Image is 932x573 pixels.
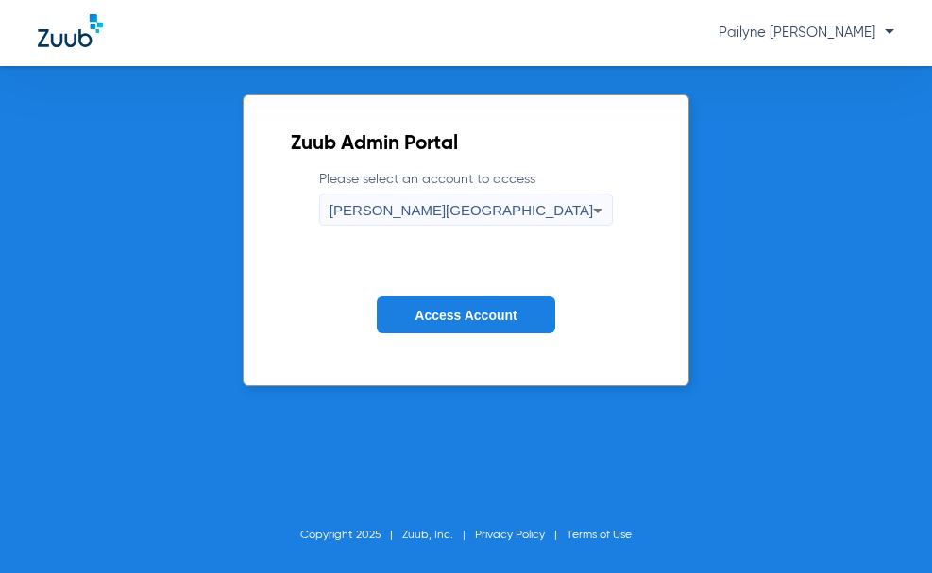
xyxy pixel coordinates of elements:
span: Access Account [415,308,517,323]
span: Pailyne [PERSON_NAME] [719,25,894,40]
a: Terms of Use [567,530,632,541]
li: Zuub, Inc. [402,526,475,545]
label: Please select an account to access [319,170,614,226]
h2: Zuub Admin Portal [291,135,642,154]
button: Access Account [377,296,554,333]
li: Copyright 2025 [300,526,402,545]
iframe: Chat Widget [838,482,932,573]
img: Zuub Logo [38,14,103,47]
span: [PERSON_NAME][GEOGRAPHIC_DATA] [330,202,594,218]
a: Privacy Policy [475,530,545,541]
